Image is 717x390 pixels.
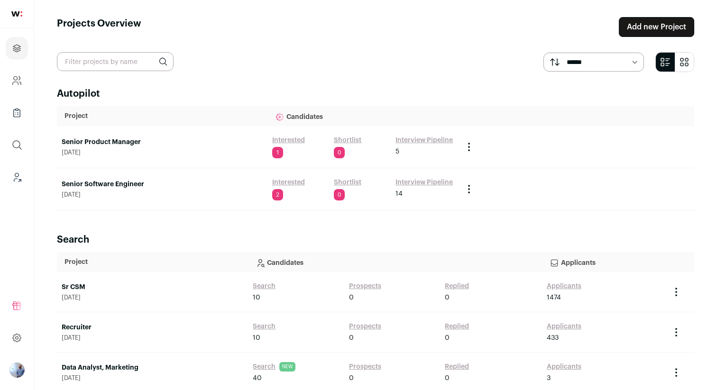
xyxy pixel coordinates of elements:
p: Candidates [256,253,534,272]
a: Applicants [547,362,581,372]
span: 0 [334,189,345,200]
span: [DATE] [62,374,243,382]
span: 0 [445,333,450,343]
a: Replied [445,322,469,331]
a: Recruiter [62,323,243,332]
button: Project Actions [671,327,682,338]
a: Senior Software Engineer [62,180,263,189]
span: 14 [395,189,403,199]
button: Project Actions [671,286,682,298]
a: Interested [272,136,305,145]
h2: Search [57,233,694,246]
a: Shortlist [334,178,361,187]
a: Prospects [349,362,381,372]
span: [DATE] [62,294,243,301]
a: Applicants [547,281,581,291]
a: Interview Pipeline [395,136,453,145]
span: 1 [272,147,283,158]
button: Project Actions [671,367,682,378]
a: Interested [272,178,305,187]
a: Applicants [547,322,581,331]
a: Interview Pipeline [395,178,453,187]
a: Data Analyst, Marketing [62,363,243,372]
a: Company and ATS Settings [6,69,28,92]
span: 40 [253,373,262,383]
a: Prospects [349,281,381,291]
button: Project Actions [463,183,475,195]
a: Add new Project [619,17,694,37]
span: 0 [349,373,354,383]
h1: Projects Overview [57,17,141,37]
span: 0 [445,373,450,383]
span: 3 [547,373,551,383]
span: 5 [395,147,399,156]
span: 2 [272,189,283,200]
a: Replied [445,281,469,291]
p: Candidates [275,107,451,126]
span: 10 [253,333,260,343]
img: 97332-medium_jpg [9,363,25,378]
button: Project Actions [463,141,475,153]
span: 0 [334,147,345,158]
p: Project [64,257,240,267]
img: wellfound-shorthand-0d5821cbd27db2630d0214b213865d53afaa358527fdda9d0ea32b1df1b89c2c.svg [11,11,22,17]
button: Open dropdown [9,363,25,378]
span: 1474 [547,293,561,302]
a: Company Lists [6,101,28,124]
a: Prospects [349,322,381,331]
span: [DATE] [62,191,263,199]
a: Leads (Backoffice) [6,166,28,189]
p: Applicants [550,253,658,272]
a: Replied [445,362,469,372]
span: NEW [279,362,295,372]
a: Search [253,322,276,331]
a: Projects [6,37,28,60]
a: Sr CSM [62,282,243,292]
a: Search [253,281,276,291]
span: 0 [349,333,354,343]
span: 0 [445,293,450,302]
a: Shortlist [334,136,361,145]
span: [DATE] [62,334,243,342]
p: Project [64,111,260,121]
span: 433 [547,333,559,343]
span: 0 [349,293,354,302]
a: Search [253,362,276,372]
span: [DATE] [62,149,263,156]
h2: Autopilot [57,87,694,100]
input: Filter projects by name [57,52,174,71]
span: 10 [253,293,260,302]
a: Senior Product Manager [62,137,263,147]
